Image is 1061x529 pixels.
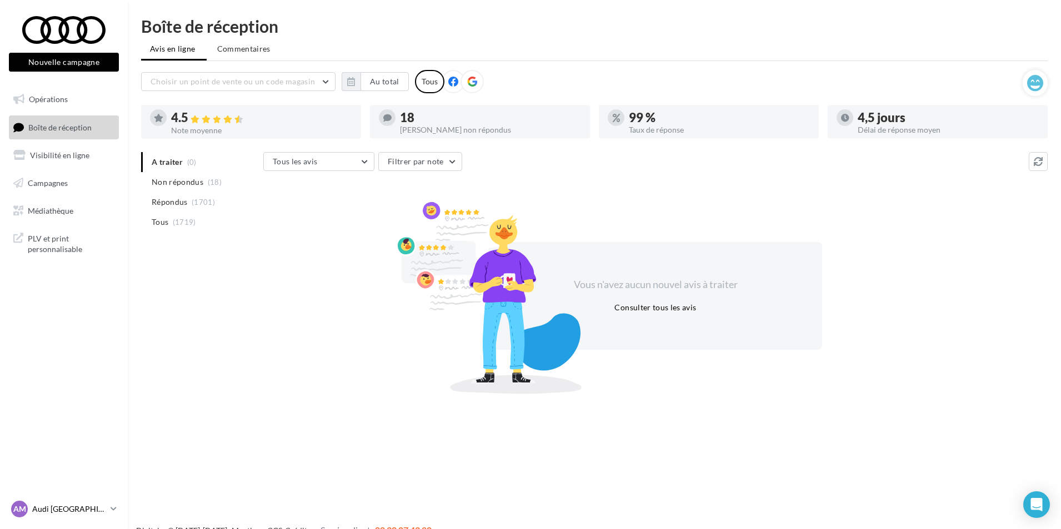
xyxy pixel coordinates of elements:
button: Tous les avis [263,152,374,171]
span: Commentaires [217,44,271,53]
div: Vous n'avez aucun nouvel avis à traiter [560,278,751,292]
a: Campagnes [7,172,121,195]
span: Visibilité en ligne [30,150,89,160]
button: Consulter tous les avis [610,301,700,314]
span: Médiathèque [28,205,73,215]
button: Au total [361,72,409,91]
div: 18 [400,112,581,124]
span: Boîte de réception [28,122,92,132]
button: Nouvelle campagne [9,53,119,72]
div: [PERSON_NAME] non répondus [400,126,581,134]
div: Taux de réponse [629,126,810,134]
span: (1719) [173,218,196,226]
div: Note moyenne [171,127,352,134]
div: Open Intercom Messenger [1023,491,1050,518]
span: PLV et print personnalisable [28,231,114,255]
button: Choisir un point de vente ou un code magasin [141,72,336,91]
div: Tous [415,70,444,93]
button: Filtrer par note [378,152,462,171]
a: Boîte de réception [7,115,121,139]
button: Au total [342,72,409,91]
a: Opérations [7,88,121,111]
span: Choisir un point de vente ou un code magasin [151,77,315,86]
div: 4.5 [171,112,352,124]
span: Non répondus [152,177,203,188]
span: AM [13,503,26,515]
div: Boîte de réception [141,18,1048,34]
a: Visibilité en ligne [7,144,121,167]
a: AM Audi [GEOGRAPHIC_DATA] [9,498,119,520]
div: Délai de réponse moyen [858,126,1039,134]
div: 99 % [629,112,810,124]
span: (1701) [192,198,215,206]
span: Tous [152,216,168,228]
span: (18) [208,178,222,187]
span: Répondus [152,197,188,208]
p: Audi [GEOGRAPHIC_DATA] [32,503,106,515]
a: Médiathèque [7,199,121,223]
a: PLV et print personnalisable [7,226,121,259]
div: 4,5 jours [858,112,1039,124]
span: Opérations [29,94,68,104]
span: Campagnes [28,178,68,188]
span: Tous les avis [273,157,318,166]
